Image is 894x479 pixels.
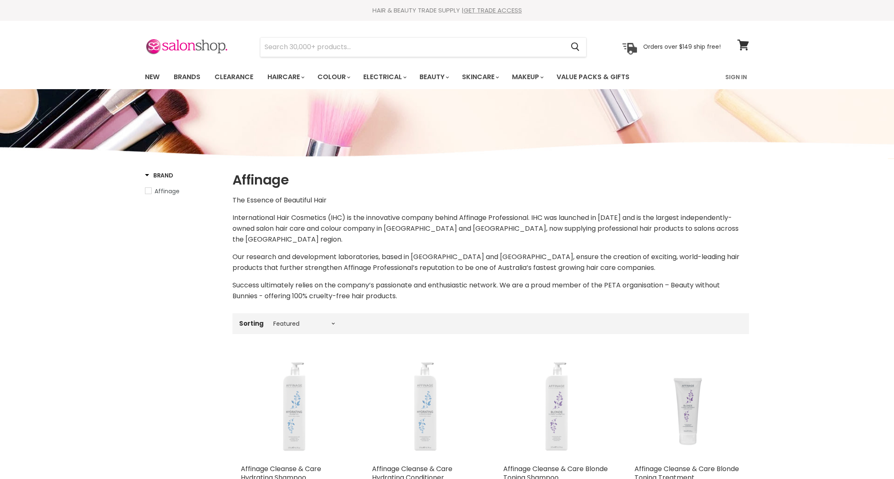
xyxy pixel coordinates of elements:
[232,280,720,301] span: Success ultimately relies on the company’s passionate and enthusiastic network. We are a proud me...
[464,6,522,15] a: GET TRADE ACCESS
[357,68,412,86] a: Electrical
[311,68,355,86] a: Colour
[232,213,739,244] span: International Hair Cosmetics (IHC) is the innovative company behind Affinage Professional. IHC wa...
[643,43,721,50] p: Orders over $149 ship free!
[413,68,454,86] a: Beauty
[167,68,207,86] a: Brands
[241,354,347,460] img: Affinage Cleanse & Care Hydrating Shampoo
[634,354,741,460] img: Affinage Cleanse & Care Blonde Toning Treatment
[260,37,564,57] input: Search
[208,68,260,86] a: Clearance
[456,68,504,86] a: Skincare
[261,68,310,86] a: Haircare
[720,68,752,86] a: Sign In
[503,354,609,460] img: Affinage Cleanse & Care Blonde Toning Shampoo
[232,171,749,189] h1: Affinage
[139,65,678,89] ul: Main menu
[145,171,173,180] h3: Brand
[135,65,759,89] nav: Main
[135,6,759,15] div: HAIR & BEAUTY TRADE SUPPLY |
[239,320,264,327] label: Sorting
[139,68,166,86] a: New
[372,354,478,460] a: Affinage Cleanse & Care Hydrating Conditioner Affinage Cleanse & Care Hydrating Conditioner
[241,354,347,460] a: Affinage Cleanse & Care Hydrating Shampoo Affinage Cleanse & Care Hydrating Shampoo
[550,68,636,86] a: Value Packs & Gifts
[145,187,222,196] a: Affinage
[564,37,586,57] button: Search
[852,440,886,471] iframe: Gorgias live chat messenger
[260,37,587,57] form: Product
[506,68,549,86] a: Makeup
[232,252,739,272] span: Our research and development laboratories, based in [GEOGRAPHIC_DATA] and [GEOGRAPHIC_DATA], ensu...
[503,354,609,460] a: Affinage Cleanse & Care Blonde Toning Shampoo Affinage Cleanse & Care Blonde Toning Shampoo
[372,354,478,460] img: Affinage Cleanse & Care Hydrating Conditioner
[155,187,180,195] span: Affinage
[232,252,749,273] p: Affinage Professional’s reputation to be one of Australia’s fastest growing hair care companies.
[634,354,741,460] a: Affinage Cleanse & Care Blonde Toning Treatment Affinage Cleanse & Care Blonde Toning Treatment
[232,195,749,206] p: The Essence of Beautiful Hair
